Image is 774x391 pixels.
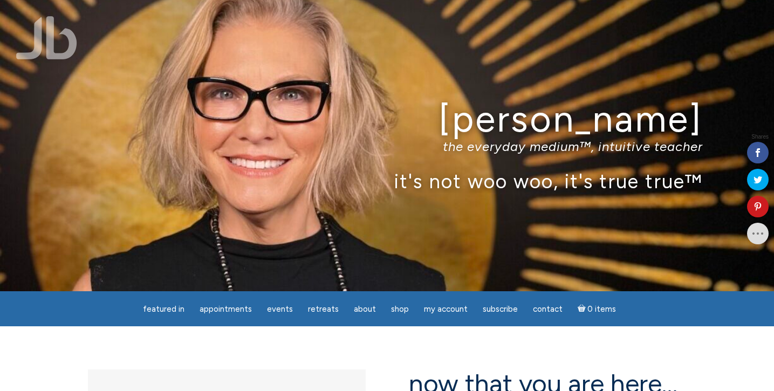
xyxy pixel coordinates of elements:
[424,304,468,314] span: My Account
[72,139,703,154] p: the everyday medium™, intuitive teacher
[308,304,339,314] span: Retreats
[571,298,623,320] a: Cart0 items
[587,305,616,313] span: 0 items
[385,299,415,320] a: Shop
[354,304,376,314] span: About
[347,299,382,320] a: About
[136,299,191,320] a: featured in
[16,16,77,59] img: Jamie Butler. The Everyday Medium
[526,299,569,320] a: Contact
[72,99,703,139] h1: [PERSON_NAME]
[193,299,258,320] a: Appointments
[391,304,409,314] span: Shop
[72,169,703,193] p: it's not woo woo, it's true true™
[751,134,769,140] span: Shares
[267,304,293,314] span: Events
[476,299,524,320] a: Subscribe
[302,299,345,320] a: Retreats
[143,304,184,314] span: featured in
[417,299,474,320] a: My Account
[578,304,588,314] i: Cart
[483,304,518,314] span: Subscribe
[200,304,252,314] span: Appointments
[261,299,299,320] a: Events
[533,304,563,314] span: Contact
